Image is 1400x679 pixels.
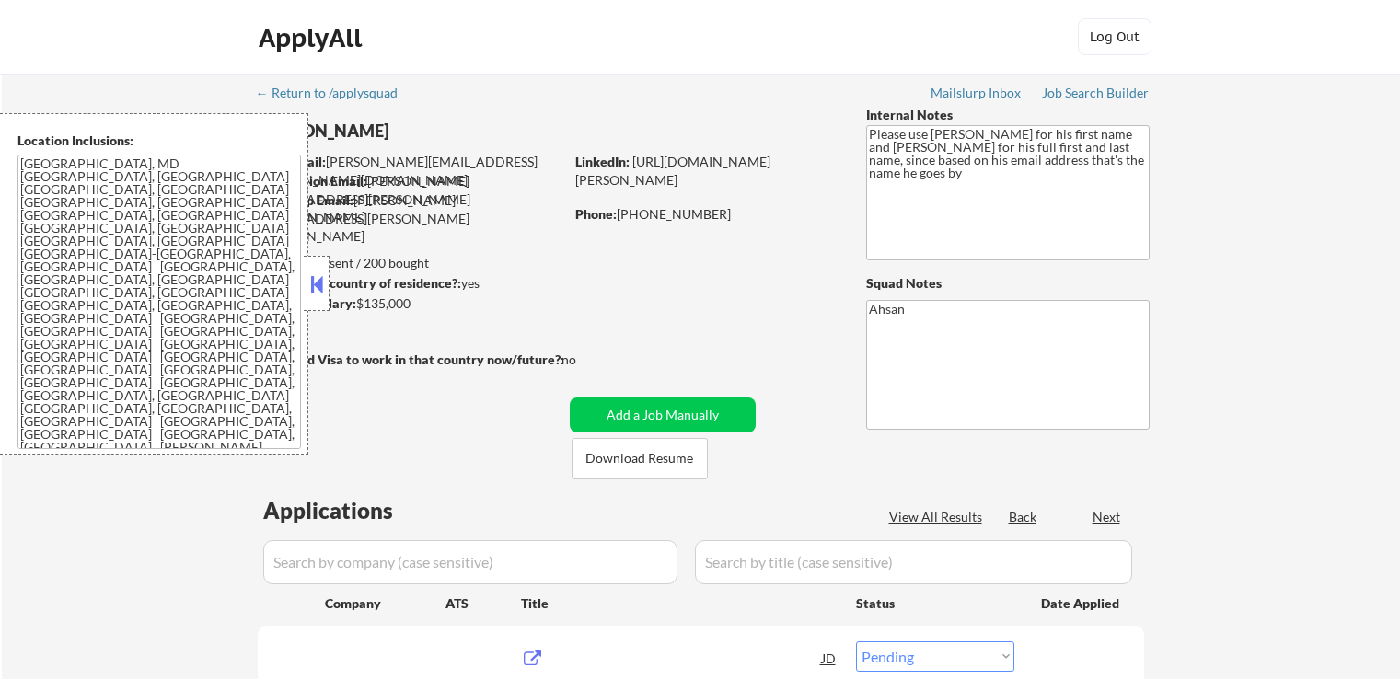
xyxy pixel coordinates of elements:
strong: Will need Visa to work in that country now/future?: [258,351,564,367]
button: Add a Job Manually [570,397,756,432]
div: [PERSON_NAME][EMAIL_ADDRESS][PERSON_NAME][DOMAIN_NAME] [259,172,563,226]
button: Download Resume [572,438,708,479]
button: Log Out [1078,18,1151,55]
div: [PERSON_NAME][EMAIL_ADDRESS][PERSON_NAME][DOMAIN_NAME] [258,191,563,246]
strong: Can work in country of residence?: [257,275,461,291]
a: Mailslurp Inbox [931,86,1023,104]
div: [PERSON_NAME][EMAIL_ADDRESS][PERSON_NAME][DOMAIN_NAME] [259,153,563,189]
div: Location Inclusions: [17,132,301,150]
div: ApplyAll [259,22,367,53]
div: Squad Notes [866,274,1150,293]
input: Search by company (case sensitive) [263,540,677,584]
div: ← Return to /applysquad [256,86,415,99]
input: Search by title (case sensitive) [695,540,1132,584]
div: Next [1093,508,1122,526]
div: Back [1009,508,1038,526]
div: [PHONE_NUMBER] [575,205,836,224]
div: no [561,351,614,369]
a: [URL][DOMAIN_NAME][PERSON_NAME] [575,154,770,188]
strong: LinkedIn: [575,154,630,169]
div: Status [856,586,1014,619]
div: 156 sent / 200 bought [257,254,563,272]
div: JD [820,641,839,674]
div: Mailslurp Inbox [931,86,1023,99]
a: ← Return to /applysquad [256,86,415,104]
div: Internal Notes [866,106,1150,124]
div: Title [521,594,839,613]
a: Job Search Builder [1042,86,1150,104]
div: Date Applied [1041,594,1122,613]
div: yes [257,274,558,293]
div: ATS [445,594,521,613]
div: $135,000 [257,294,563,313]
div: Job Search Builder [1042,86,1150,99]
strong: Phone: [575,206,617,222]
div: Company [325,594,445,613]
div: View All Results [889,508,988,526]
div: [PERSON_NAME] [258,120,636,143]
div: Applications [263,500,445,522]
